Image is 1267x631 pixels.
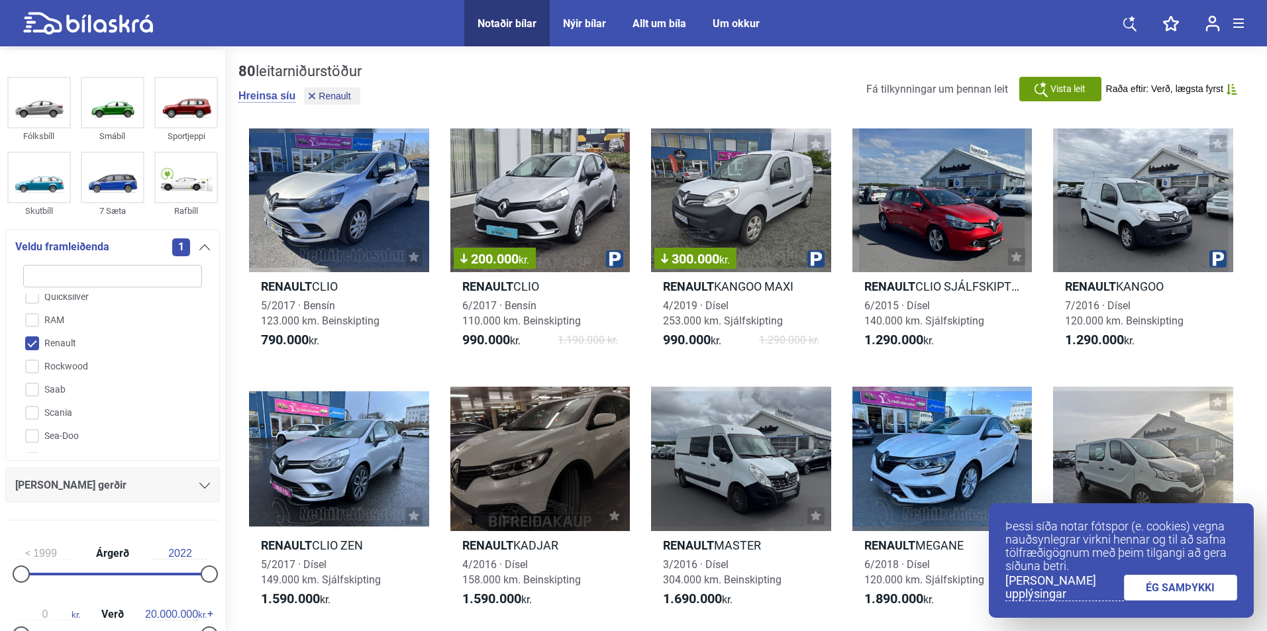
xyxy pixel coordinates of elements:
b: Renault [663,279,714,293]
a: RenaultKANGOO7/2016 · Dísel120.000 km. Beinskipting1.290.000kr. [1053,128,1233,360]
h2: KANGOO [1053,279,1233,294]
span: 6/2018 · Dísel 120.000 km. Sjálfskipting [864,558,984,586]
img: user-login.svg [1205,15,1220,32]
span: Árgerð [93,548,132,559]
a: RenaultMEGANE6/2018 · Dísel120.000 km. Sjálfskipting1.890.000kr. [852,387,1033,618]
h2: KANGOO MAXI [651,279,831,294]
b: Renault [261,279,312,293]
b: 990.000 [462,332,510,348]
div: 7 Sæta [81,203,144,218]
span: kr. [261,591,330,607]
b: Renault [462,538,513,552]
b: 790.000 [261,332,309,348]
span: Vista leit [1050,82,1086,96]
span: kr. [19,608,80,620]
div: Fólksbíll [7,128,71,144]
h2: CLIO [450,279,631,294]
b: Renault [663,538,714,552]
h2: CLIO SJÁLFSKIPTUR [852,279,1033,294]
b: 1.290.000 [1065,332,1124,348]
span: 1.190.000 kr. [558,332,618,348]
h2: CLIO ZEN [249,538,429,553]
a: RenaultCLIO ZEN5/2017 · Dísel149.000 km. Sjálfskipting1.590.000kr. [249,387,429,618]
span: 5/2017 · Dísel 149.000 km. Sjálfskipting [261,558,381,586]
span: 1.290.000 kr. [759,332,819,348]
b: Renault [864,279,915,293]
button: Raða eftir: Verð, lægsta fyrst [1106,83,1237,95]
span: 5/2017 · Bensín 123.000 km. Beinskipting [261,299,380,327]
a: 200.000kr.RenaultCLIO6/2017 · Bensín110.000 km. Beinskipting990.000kr.1.190.000 kr. [450,128,631,360]
img: parking.png [1209,250,1227,267]
span: 4/2019 · Dísel 253.000 km. Sjálfskipting [663,299,783,327]
span: kr. [663,332,721,348]
button: Hreinsa síu [238,89,295,103]
a: 300.000kr.RenaultKANGOO MAXI4/2019 · Dísel253.000 km. Sjálfskipting990.000kr.1.290.000 kr. [651,128,831,360]
span: kr. [462,332,521,348]
a: RenaultCLIO SJÁLFSKIPTUR6/2015 · Dísel140.000 km. Sjálfskipting1.290.000kr. [852,128,1033,360]
b: 1.290.000 [864,332,923,348]
b: 990.000 [663,332,711,348]
span: 6/2015 · Dísel 140.000 km. Sjálfskipting [864,299,984,327]
span: kr. [261,332,319,348]
a: RenaultKADJAR4/2016 · Dísel158.000 km. Beinskipting1.590.000kr. [450,387,631,618]
a: [PERSON_NAME] upplýsingar [1005,574,1124,601]
img: parking.png [807,250,825,267]
a: Notaðir bílar [478,17,536,30]
span: Fá tilkynningar um þennan leit [866,83,1008,95]
span: 6/2017 · Bensín 110.000 km. Beinskipting [462,299,581,327]
span: [PERSON_NAME] gerðir [15,476,127,495]
h2: MEGANE [852,538,1033,553]
a: ÉG SAMÞYKKI [1124,575,1238,601]
span: 1 [172,238,190,256]
img: parking.png [606,250,623,267]
span: Verð [98,609,127,620]
a: Um okkur [713,17,760,30]
span: 3/2016 · Dísel 304.000 km. Beinskipting [663,558,782,586]
a: Allt um bíla [633,17,686,30]
span: Veldu framleiðenda [15,238,109,256]
div: leitarniðurstöður [238,63,364,80]
span: kr. [462,591,532,607]
div: Skutbíll [7,203,71,218]
span: kr. [145,608,207,620]
h2: MASTER [651,538,831,553]
span: kr. [1065,332,1135,348]
h2: KADJAR [450,538,631,553]
span: 300.000 [661,252,730,266]
a: Nýir bílar [563,17,606,30]
span: kr. [864,591,934,607]
div: Rafbíll [154,203,218,218]
div: Sportjeppi [154,128,218,144]
b: Renault [261,538,312,552]
b: 1.890.000 [864,591,923,607]
b: Renault [462,279,513,293]
button: Renault [304,87,360,105]
span: Renault [319,91,350,101]
p: Þessi síða notar fótspor (e. cookies) vegna nauðsynlegrar virkni hennar og til að safna tölfræðig... [1005,520,1237,573]
span: Raða eftir: Verð, lægsta fyrst [1106,83,1223,95]
b: 1.690.000 [663,591,722,607]
span: 200.000 [460,252,529,266]
h2: CLIO [249,279,429,294]
b: 1.590.000 [261,591,320,607]
span: kr. [519,254,529,266]
span: kr. [864,332,934,348]
a: RenaultMASTER3/2016 · Dísel304.000 km. Beinskipting1.690.000kr. [651,387,831,618]
span: kr. [719,254,730,266]
b: Renault [864,538,915,552]
div: Smábíl [81,128,144,144]
a: RenaultCLIO5/2017 · Bensín123.000 km. Beinskipting790.000kr. [249,128,429,360]
a: RenaultTRAFIC HÚSBÍLL3/2017 · Dísel249.000 km. Beinskipting1.990.000kr. [1053,387,1233,618]
span: 4/2016 · Dísel 158.000 km. Beinskipting [462,558,581,586]
b: 1.590.000 [462,591,521,607]
b: 80 [238,63,256,79]
span: kr. [663,591,733,607]
b: Renault [1065,279,1116,293]
span: 7/2016 · Dísel 120.000 km. Beinskipting [1065,299,1184,327]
